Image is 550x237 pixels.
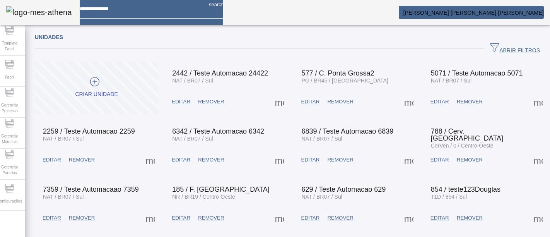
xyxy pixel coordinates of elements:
span: EDITAR [430,98,449,106]
span: NAT / BR07 / Sul [172,77,213,84]
span: EDITAR [172,214,190,222]
span: EDITAR [301,98,320,106]
img: logo-mes-athena [6,6,72,19]
span: NR / BR19 / Centro-Oeste [172,194,235,200]
span: EDITAR [430,214,449,222]
span: REMOVER [198,98,224,106]
span: 5071 / Teste Automacao 5071 [431,69,523,77]
button: EDITAR [168,153,194,167]
span: REMOVER [327,98,353,106]
button: REMOVER [323,153,357,167]
span: NAT / BR07 / Sul [172,136,213,142]
span: REMOVER [198,214,224,222]
button: EDITAR [297,153,324,167]
button: Criar unidade [35,62,158,114]
button: REMOVER [65,153,99,167]
button: Mais [143,211,157,225]
button: REMOVER [323,211,357,225]
span: 185 / F. [GEOGRAPHIC_DATA] [172,185,269,193]
span: REMOVER [69,214,95,222]
span: NAT / BR07 / Sul [43,194,84,200]
span: REMOVER [457,156,483,164]
button: Mais [531,211,545,225]
span: NAT / BR07 / Sul [302,194,342,200]
div: Criar unidade [75,91,118,98]
button: EDITAR [297,95,324,109]
span: NAT / BR07 / Sul [302,136,342,142]
button: EDITAR [168,211,194,225]
button: EDITAR [427,153,453,167]
button: Mais [402,153,416,167]
button: REMOVER [323,95,357,109]
button: ABRIR FILTROS [484,42,546,56]
span: EDITAR [43,156,61,164]
span: REMOVER [457,214,483,222]
span: 577 / C. Ponta Grossa2 [302,69,374,77]
span: [PERSON_NAME] [PERSON_NAME] [PERSON_NAME] [403,10,544,16]
span: PG / BR45 / [GEOGRAPHIC_DATA] [302,77,388,84]
span: EDITAR [43,214,61,222]
span: 2442 / Teste Automacao 24422 [172,69,268,77]
button: Mais [273,95,287,109]
button: EDITAR [168,95,194,109]
button: REMOVER [194,153,228,167]
span: ABRIR FILTROS [490,43,540,55]
span: REMOVER [457,98,483,106]
span: REMOVER [327,156,353,164]
span: 788 / Cerv. [GEOGRAPHIC_DATA] [431,127,503,142]
button: EDITAR [39,153,65,167]
button: EDITAR [427,95,453,109]
button: Mais [531,153,545,167]
span: 6342 / Teste Automacao 6342 [172,127,264,135]
button: EDITAR [39,211,65,225]
button: Mais [143,153,157,167]
button: Mais [402,211,416,225]
button: EDITAR [297,211,324,225]
button: REMOVER [453,153,487,167]
span: 854 / teste123Douglas [431,185,500,193]
button: REMOVER [453,95,487,109]
span: EDITAR [172,98,190,106]
button: REMOVER [65,211,99,225]
button: EDITAR [427,211,453,225]
span: 6839 / Teste Automacao 6839 [302,127,394,135]
span: T1D / 854 / Sul [431,194,467,200]
span: Unidades [35,34,63,40]
span: EDITAR [430,156,449,164]
button: Mais [273,153,287,167]
span: 629 / Teste Automacao 629 [302,185,386,193]
span: NAT / BR07 / Sul [431,77,471,84]
span: 7359 / Teste Automacaao 7359 [43,185,139,193]
span: NAT / BR07 / Sul [43,136,84,142]
span: 2259 / Teste Automacao 2259 [43,127,135,135]
span: REMOVER [198,156,224,164]
button: REMOVER [194,95,228,109]
button: REMOVER [194,211,228,225]
button: REMOVER [453,211,487,225]
span: REMOVER [327,214,353,222]
button: Mais [531,95,545,109]
span: EDITAR [301,214,320,222]
span: Fabril [2,72,17,82]
span: EDITAR [172,156,190,164]
span: REMOVER [69,156,95,164]
button: Mais [273,211,287,225]
span: EDITAR [301,156,320,164]
button: Mais [402,95,416,109]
